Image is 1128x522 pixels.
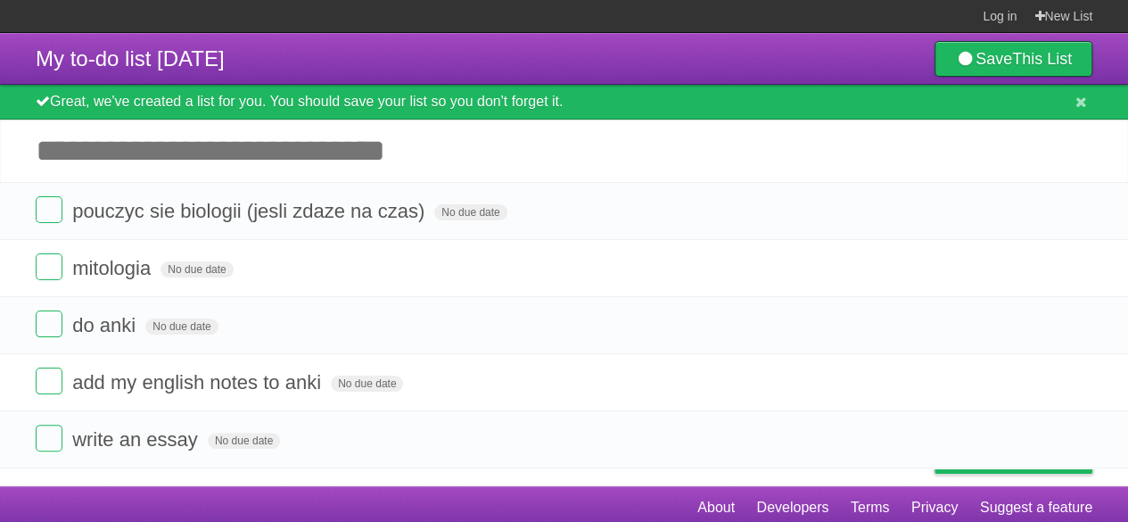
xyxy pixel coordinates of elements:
[36,46,225,70] span: My to-do list [DATE]
[161,261,233,278] span: No due date
[145,319,218,335] span: No due date
[972,442,1083,473] span: Buy me a coffee
[72,314,140,336] span: do anki
[72,257,155,279] span: mitologia
[434,204,506,220] span: No due date
[208,433,280,449] span: No due date
[935,41,1092,77] a: SaveThis List
[1012,50,1072,68] b: This List
[36,196,62,223] label: Done
[72,371,325,394] span: add my english notes to anki
[72,428,202,451] span: write an essay
[36,311,62,337] label: Done
[72,200,429,222] span: pouczyc sie biologii (jesli zdaze na czas)
[331,376,403,392] span: No due date
[36,425,62,452] label: Done
[36,253,62,280] label: Done
[36,368,62,394] label: Done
